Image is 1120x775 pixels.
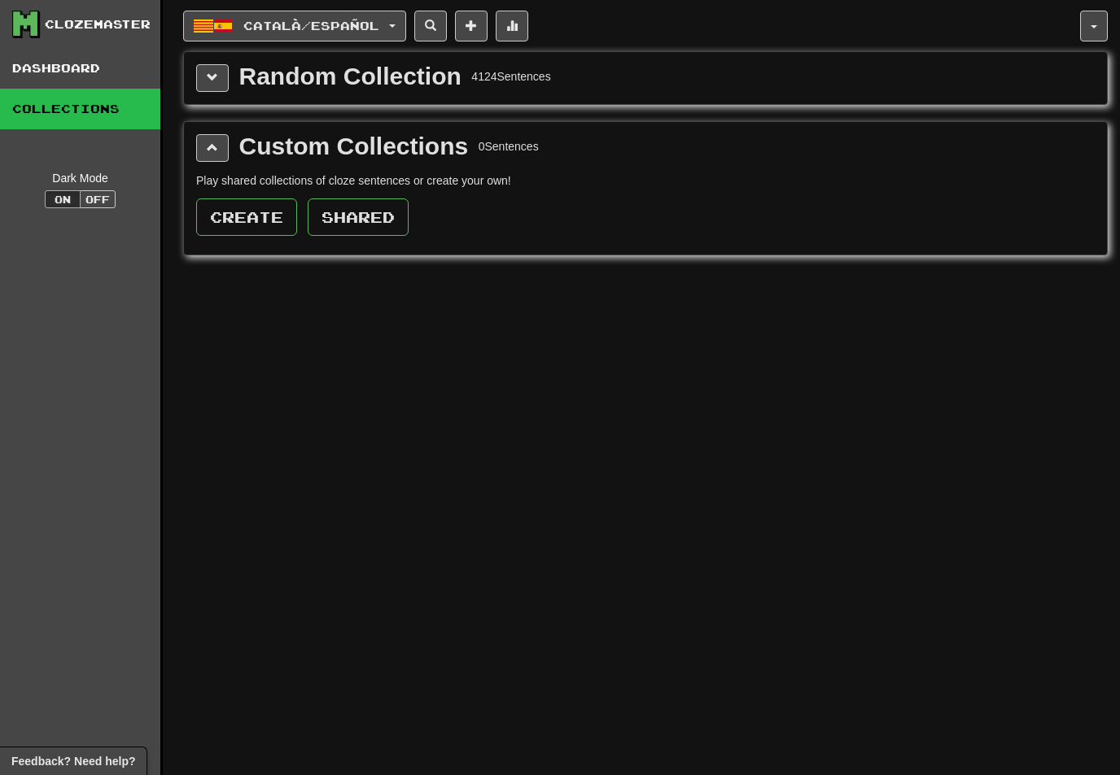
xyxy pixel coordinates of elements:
button: Off [80,190,116,208]
button: Shared [308,198,409,236]
button: Català/Español [183,11,406,41]
p: Play shared collections of cloze sentences or create your own! [196,172,1095,189]
div: Clozemaster [45,16,151,33]
div: Dark Mode [12,170,148,186]
div: 0 Sentences [479,138,539,155]
span: Català / Español [243,19,379,33]
button: More stats [496,11,528,41]
button: Create [196,198,297,236]
div: Custom Collections [239,134,469,159]
span: Open feedback widget [11,753,135,769]
button: Search sentences [414,11,447,41]
button: On [45,190,81,208]
button: Add sentence to collection [455,11,488,41]
div: Random Collection [239,64,462,89]
div: 4124 Sentences [471,68,550,85]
